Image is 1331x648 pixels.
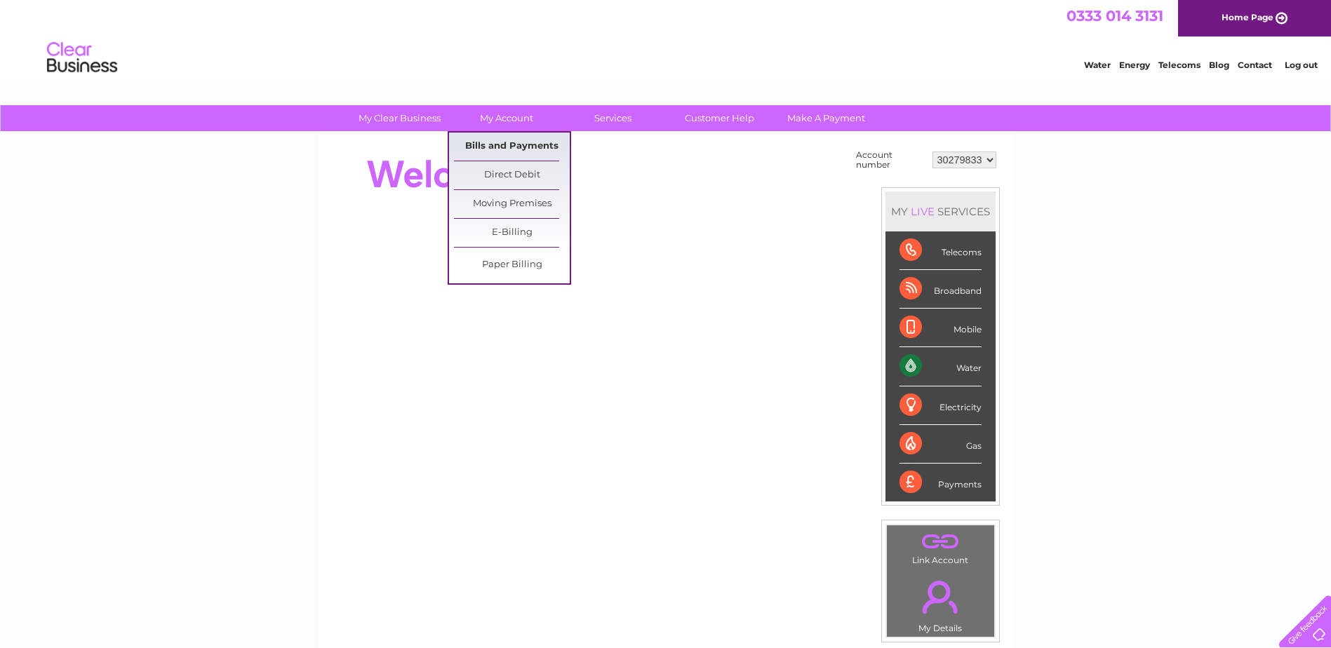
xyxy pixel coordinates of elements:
[890,529,991,553] a: .
[662,105,777,131] a: Customer Help
[454,133,570,161] a: Bills and Payments
[454,251,570,279] a: Paper Billing
[46,36,118,79] img: logo.png
[899,231,982,270] div: Telecoms
[768,105,884,131] a: Make A Payment
[899,270,982,309] div: Broadband
[335,8,998,68] div: Clear Business is a trading name of Verastar Limited (registered in [GEOGRAPHIC_DATA] No. 3667643...
[454,190,570,218] a: Moving Premises
[886,525,995,569] td: Link Account
[1158,60,1200,70] a: Telecoms
[1285,60,1318,70] a: Log out
[454,161,570,189] a: Direct Debit
[454,219,570,247] a: E-Billing
[899,425,982,464] div: Gas
[899,464,982,501] div: Payments
[899,386,982,425] div: Electricity
[1119,60,1150,70] a: Energy
[899,347,982,386] div: Water
[448,105,564,131] a: My Account
[890,572,991,621] a: .
[342,105,457,131] a: My Clear Business
[908,205,937,218] div: LIVE
[1238,60,1272,70] a: Contact
[1084,60,1111,70] a: Water
[1209,60,1229,70] a: Blog
[1066,7,1163,25] a: 0333 014 3131
[899,309,982,347] div: Mobile
[852,147,929,173] td: Account number
[885,191,996,231] div: MY SERVICES
[555,105,671,131] a: Services
[886,569,995,637] td: My Details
